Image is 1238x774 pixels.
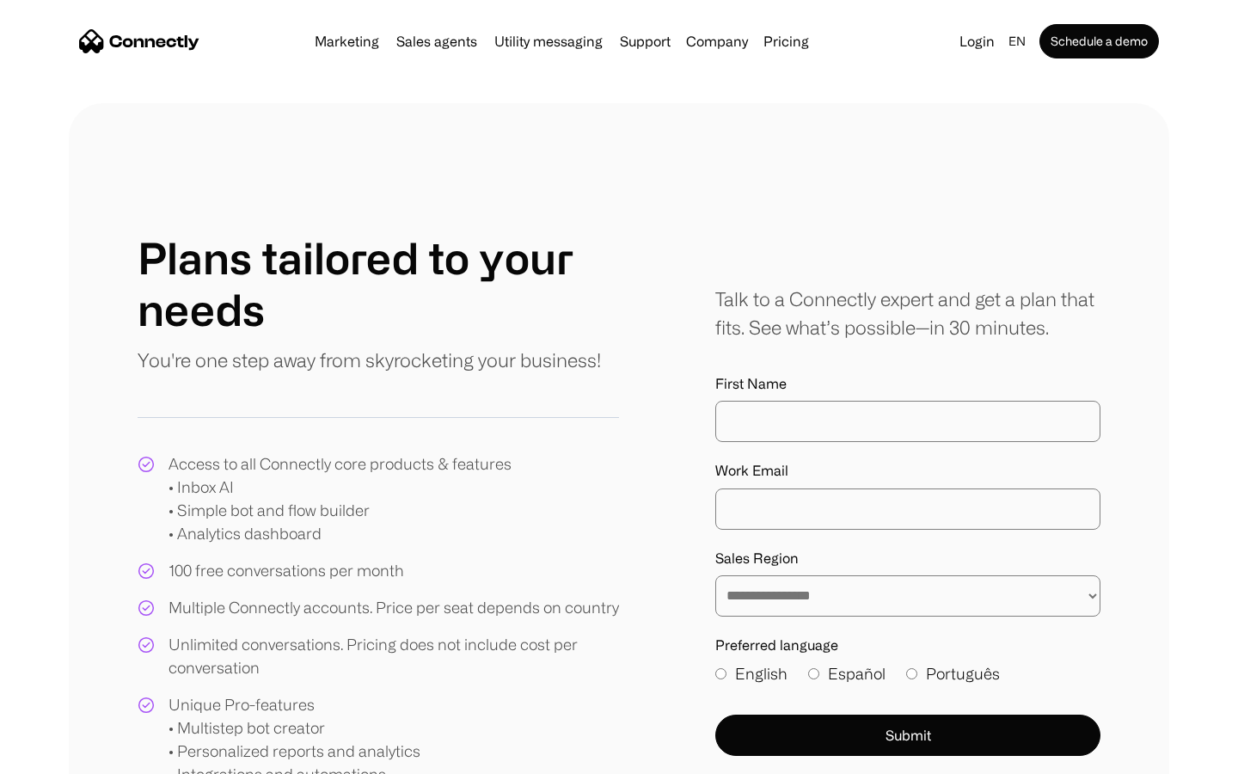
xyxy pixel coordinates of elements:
div: 100 free conversations per month [169,559,404,582]
a: Sales agents [389,34,484,48]
button: Submit [715,715,1100,756]
p: You're one step away from skyrocketing your business! [138,346,601,374]
input: English [715,668,726,679]
label: Preferred language [715,637,1100,654]
a: Login [953,29,1002,53]
h1: Plans tailored to your needs [138,232,619,335]
aside: Language selected: English [17,742,103,768]
label: English [715,662,788,685]
a: Support [613,34,677,48]
ul: Language list [34,744,103,768]
div: Company [686,29,748,53]
label: Português [906,662,1000,685]
label: Español [808,662,886,685]
div: Talk to a Connectly expert and get a plan that fits. See what’s possible—in 30 minutes. [715,285,1100,341]
input: Português [906,668,917,679]
label: Sales Region [715,550,1100,567]
input: Español [808,668,819,679]
label: Work Email [715,463,1100,479]
a: Marketing [308,34,386,48]
label: First Name [715,376,1100,392]
a: home [79,28,199,54]
div: Unlimited conversations. Pricing does not include cost per conversation [169,633,619,679]
div: en [1008,29,1026,53]
a: Utility messaging [487,34,610,48]
a: Schedule a demo [1039,24,1159,58]
div: Multiple Connectly accounts. Price per seat depends on country [169,596,619,619]
div: Company [681,29,753,53]
a: Pricing [757,34,816,48]
div: Access to all Connectly core products & features • Inbox AI • Simple bot and flow builder • Analy... [169,452,512,545]
div: en [1002,29,1036,53]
